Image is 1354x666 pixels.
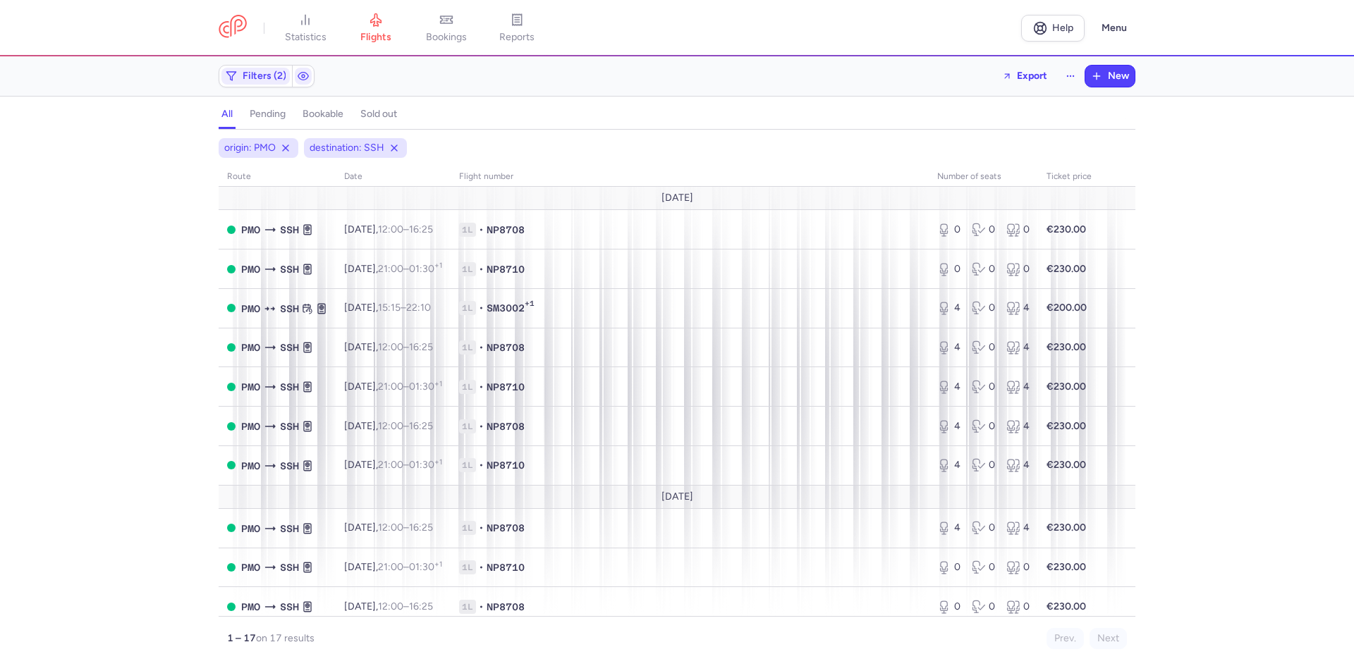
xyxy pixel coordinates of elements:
span: on 17 results [256,632,315,644]
time: 01:30 [409,561,442,573]
span: • [479,380,484,394]
strong: €200.00 [1047,302,1087,314]
span: 1L [459,223,476,237]
strong: €230.00 [1047,561,1086,573]
span: 1L [459,600,476,614]
time: 12:00 [378,341,403,353]
time: 15:15 [378,302,401,314]
strong: €230.00 [1047,263,1086,275]
th: number of seats [929,166,1038,187]
span: 1L [459,458,476,472]
div: 4 [937,458,960,472]
span: [DATE], [344,600,433,612]
strong: 1 – 17 [227,632,256,644]
span: PMO [241,222,260,238]
span: • [479,521,484,535]
span: Help [1052,23,1073,33]
div: 0 [972,521,995,535]
time: 21:00 [378,263,403,275]
span: bookings [426,31,467,44]
sup: +1 [434,379,442,388]
div: 0 [972,419,995,433]
a: reports [482,13,552,44]
strong: €230.00 [1047,341,1086,353]
span: PMO [241,419,260,434]
time: 16:25 [409,522,433,534]
span: • [479,301,484,315]
strong: €230.00 [1047,420,1086,432]
strong: €230.00 [1047,381,1086,393]
span: reports [499,31,535,44]
span: 1L [459,301,476,315]
span: New [1108,70,1129,82]
span: destination: SSH [310,141,384,155]
time: 16:25 [409,600,433,612]
h4: all [221,108,233,121]
div: 0 [937,600,960,614]
span: 1L [459,560,476,574]
div: 4 [937,340,960,354]
div: 0 [972,600,995,614]
div: 0 [937,262,960,276]
span: PMO [241,599,260,615]
span: • [479,340,484,354]
span: • [479,223,484,237]
span: NP8710 [487,560,525,574]
time: 12:00 [378,522,403,534]
span: • [479,560,484,574]
strong: €230.00 [1047,459,1086,471]
div: 0 [1006,600,1030,614]
th: Flight number [451,166,929,187]
span: • [479,262,484,276]
div: 4 [937,301,960,315]
span: [DATE], [344,459,442,471]
div: 4 [1006,521,1030,535]
span: +1 [525,299,535,313]
time: 12:00 [378,600,403,612]
sup: +1 [434,457,442,467]
div: 0 [972,262,995,276]
span: 1L [459,521,476,535]
div: 4 [937,380,960,394]
span: Export [1017,70,1047,81]
div: 0 [972,301,995,315]
time: 16:25 [409,420,433,432]
span: SSH [280,379,299,395]
a: bookings [411,13,482,44]
span: – [378,600,433,612]
span: Filters (2) [243,70,286,82]
span: – [378,263,442,275]
button: Filters (2) [219,66,292,87]
div: 4 [1006,458,1030,472]
span: [DATE] [661,192,693,204]
time: 01:30 [409,263,442,275]
span: – [378,561,442,573]
div: 0 [937,560,960,574]
button: New [1085,66,1135,87]
div: 0 [972,223,995,237]
time: 21:00 [378,381,403,393]
div: 0 [937,223,960,237]
a: flights [341,13,411,44]
time: 21:00 [378,459,403,471]
span: • [479,600,484,614]
span: – [378,420,433,432]
div: 0 [972,458,995,472]
span: PMO [241,340,260,355]
span: PMO [241,458,260,474]
span: SSH [280,458,299,474]
span: [DATE] [661,491,693,502]
div: 4 [1006,380,1030,394]
button: Menu [1093,15,1135,42]
sup: +1 [434,560,442,569]
h4: bookable [303,108,343,121]
strong: €230.00 [1047,600,1086,612]
h4: sold out [360,108,397,121]
span: 1L [459,340,476,354]
div: 0 [972,340,995,354]
div: 4 [937,521,960,535]
time: 16:25 [409,223,433,235]
div: 0 [1006,223,1030,237]
button: Prev. [1047,628,1084,649]
span: – [378,302,431,314]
